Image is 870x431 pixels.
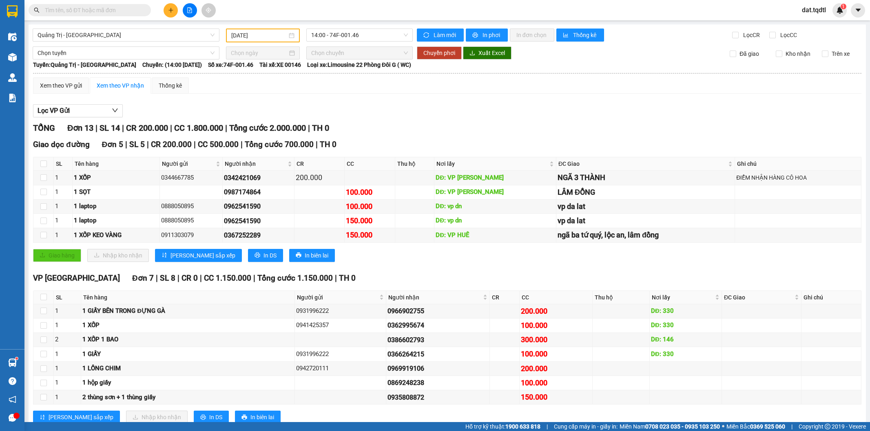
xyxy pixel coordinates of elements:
th: Ghi chú [735,157,861,171]
span: TH 0 [339,273,356,283]
span: Lọc CR [740,31,761,40]
div: 1 XỐP [74,173,158,183]
span: Chuyến: (14:00 [DATE]) [142,60,202,69]
div: 1 [55,216,71,226]
span: [PERSON_NAME] sắp xếp [170,251,235,260]
div: 0931996222 [296,350,385,359]
img: warehouse-icon [8,73,17,82]
div: DĐ: VP [PERSON_NAME] [436,187,555,197]
span: plus [168,7,174,13]
span: sort-ascending [162,252,167,259]
img: warehouse-icon [8,358,17,367]
span: Miền Bắc [726,422,785,431]
input: Chọn ngày [231,48,288,57]
div: 1 [55,393,80,402]
span: CR 200.000 [151,140,192,149]
div: LÂM ĐỒNG [558,187,733,198]
span: Tài xế: XE 00146 [259,60,301,69]
div: 0869248238 [387,378,488,388]
sup: 1 [841,4,846,9]
th: CR [294,157,345,171]
button: printerIn DS [194,411,229,424]
div: Xem theo VP gửi [40,81,82,90]
span: | [194,140,196,149]
div: vp da lat [558,201,733,212]
div: ĐIỂM NHẬN HÀNG CÔ HOA [736,173,860,182]
button: sort-ascending[PERSON_NAME] sắp xếp [33,411,120,424]
span: Kho nhận [782,49,814,58]
span: 1 [842,4,845,9]
div: 1 [55,321,80,330]
span: [PERSON_NAME] sắp xếp [49,413,113,422]
span: Chọn tuyến [38,47,215,59]
div: 0931996222 [296,306,385,316]
span: 14:00 - 74F-001.46 [311,29,407,41]
span: | [147,140,149,149]
span: | [253,273,255,283]
div: vp da lat [558,215,733,226]
div: DĐ: vp dn [436,202,555,211]
th: Ghi chú [801,291,861,304]
span: Tổng cước 2.000.000 [229,123,306,133]
div: 300.000 [521,334,591,345]
span: Nơi lấy [436,159,548,168]
span: TH 0 [320,140,336,149]
div: 0366264215 [387,349,488,359]
span: dat.tqdtl [795,5,832,15]
button: sort-ascending[PERSON_NAME] sắp xếp [155,249,242,262]
div: 150.000 [521,391,591,403]
div: 200.000 [521,306,591,317]
span: | [177,273,179,283]
strong: 0369 525 060 [750,423,785,430]
img: warehouse-icon [8,53,17,62]
div: Xem theo VP nhận [97,81,144,90]
span: Trên xe [828,49,853,58]
span: printer [255,252,260,259]
div: 1 [55,187,71,197]
div: 1 laptop [74,202,158,211]
span: CC 1.800.000 [174,123,223,133]
span: In DS [209,413,222,422]
span: sort-ascending [40,414,45,421]
span: TH 0 [312,123,329,133]
span: CR 0 [182,273,198,283]
span: | [335,273,337,283]
div: 100.000 [521,348,591,360]
div: 0942720111 [296,364,385,374]
span: Số xe: 74F-001.46 [208,60,253,69]
div: 1 XỐP [82,321,293,330]
span: SL 8 [160,273,175,283]
span: SL 5 [129,140,145,149]
div: 1 XỐP 1 BAO [82,335,293,345]
span: Quảng Trị - Đà Lạt [38,29,215,41]
img: warehouse-icon [8,33,17,41]
span: Thống kê [573,31,598,40]
span: CC 1.150.000 [204,273,251,283]
span: Miền Nam [620,422,720,431]
div: 1 SỌT [74,187,158,197]
div: 0966902755 [387,306,488,316]
span: Chọn chuyến [311,47,407,59]
div: 100.000 [346,187,394,198]
div: 1 [55,202,71,211]
span: Tổng cước 700.000 [245,140,314,149]
span: In phơi [483,31,501,40]
div: DĐ: VP [PERSON_NAME] [436,173,555,183]
div: 1 GIẤY [82,350,293,359]
span: sync [423,32,430,39]
div: 100.000 [521,320,591,331]
div: 200.000 [521,363,591,374]
div: 0962541590 [224,216,292,226]
span: aim [206,7,211,13]
button: printerIn biên lai [289,249,335,262]
div: 150.000 [346,215,394,226]
div: 1 [55,378,80,388]
sup: 1 [15,357,18,360]
span: Tổng cước 1.150.000 [257,273,333,283]
div: DĐ: vp dn [436,216,555,226]
span: notification [9,396,16,403]
th: CC [345,157,395,171]
span: | [791,422,793,431]
div: DĐ: VP HUẾ [436,231,555,240]
span: | [156,273,158,283]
